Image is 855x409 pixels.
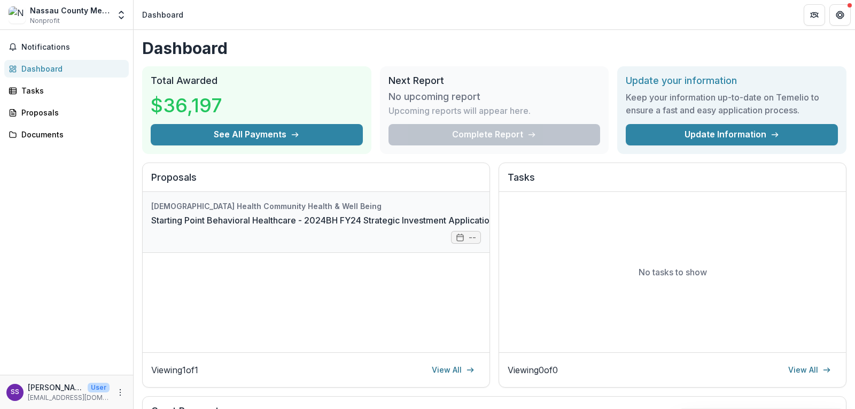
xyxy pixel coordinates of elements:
p: [PERSON_NAME] [28,382,83,393]
button: See All Payments [151,124,363,145]
div: Nassau County Mental Health Alcoholism and Drug Abuse Council inc [30,5,110,16]
button: Notifications [4,38,129,56]
button: Open entity switcher [114,4,129,26]
h2: Tasks [508,172,837,192]
h2: Proposals [151,172,481,192]
h1: Dashboard [142,38,846,58]
a: Tasks [4,82,129,99]
h3: Keep your information up-to-date on Temelio to ensure a fast and easy application process. [626,91,838,117]
a: Documents [4,126,129,143]
h2: Total Awarded [151,75,363,87]
a: View All [425,361,481,379]
a: Dashboard [4,60,129,78]
span: Nonprofit [30,16,60,26]
button: Partners [804,4,825,26]
p: [EMAIL_ADDRESS][DOMAIN_NAME] [28,393,110,403]
button: Get Help [829,4,851,26]
p: Viewing 1 of 1 [151,364,198,376]
button: More [114,386,127,399]
h3: No upcoming report [388,91,480,103]
h3: $36,197 [151,91,231,120]
a: View All [782,361,837,379]
a: Starting Point Behavioral Healthcare - 2024BH FY24 Strategic Investment Application [151,214,494,227]
nav: breadcrumb [138,7,188,22]
p: Viewing 0 of 0 [508,364,558,376]
h2: Next Report [388,75,601,87]
p: Upcoming reports will appear here. [388,104,531,117]
div: Tasks [21,85,120,96]
p: No tasks to show [639,266,707,279]
a: Proposals [4,104,129,121]
span: Notifications [21,43,125,52]
div: Documents [21,129,120,140]
h2: Update your information [626,75,838,87]
div: Dashboard [142,9,183,20]
div: Dashboard [21,63,120,74]
a: Update Information [626,124,838,145]
div: Proposals [21,107,120,118]
p: User [88,383,110,392]
img: Nassau County Mental Health Alcoholism and Drug Abuse Council inc [9,6,26,24]
div: Sarah Smith [11,389,19,396]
